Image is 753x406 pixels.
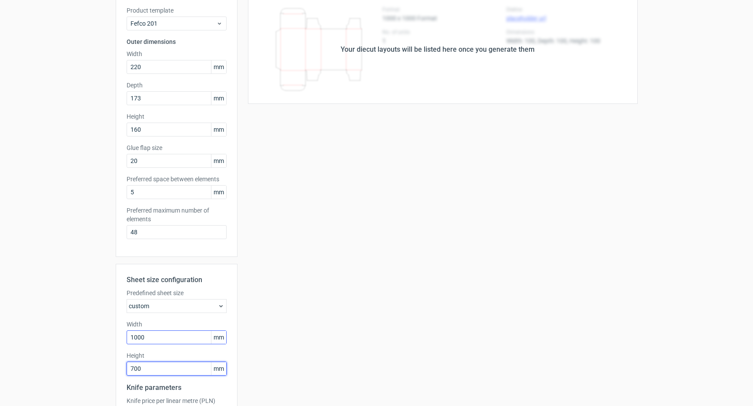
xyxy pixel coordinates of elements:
div: Your diecut layouts will be listed here once you generate them [341,44,535,55]
span: mm [211,362,226,375]
label: Knife price per linear metre (PLN) [127,396,227,405]
label: Preferred maximum number of elements [127,206,227,223]
label: Height [127,112,227,121]
label: Width [127,320,227,329]
span: mm [211,154,226,167]
span: mm [211,186,226,199]
span: mm [211,123,226,136]
span: mm [211,92,226,105]
label: Preferred space between elements [127,175,227,183]
label: Product template [127,6,227,15]
span: mm [211,331,226,344]
span: Fefco 201 [131,19,216,28]
label: Width [127,50,227,58]
div: custom [127,299,227,313]
h2: Sheet size configuration [127,275,227,285]
label: Height [127,351,227,360]
span: mm [211,60,226,73]
label: Glue flap size [127,143,227,152]
label: Predefined sheet size [127,289,227,297]
h2: Knife parameters [127,383,227,393]
input: custom [127,362,227,376]
input: custom [127,330,227,344]
h3: Outer dimensions [127,37,227,46]
label: Depth [127,81,227,90]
